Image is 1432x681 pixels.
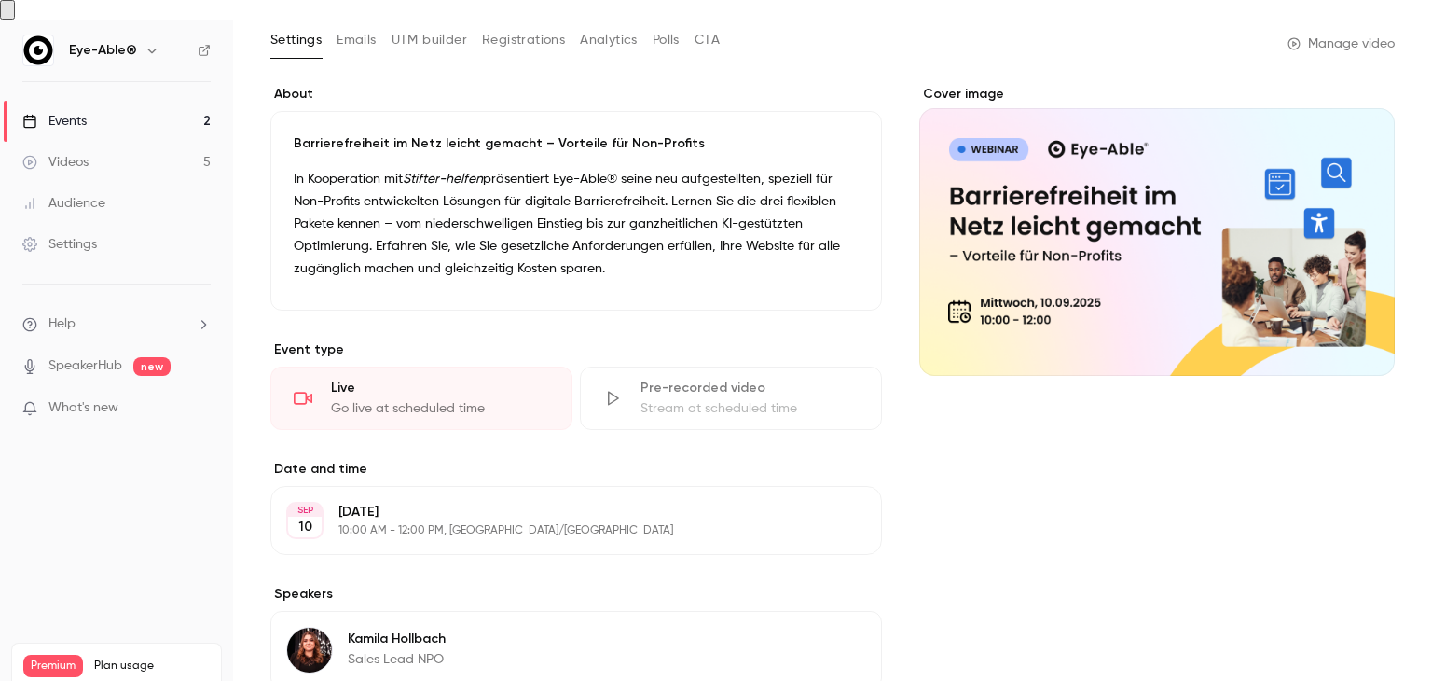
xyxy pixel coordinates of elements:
label: Cover image [919,85,1395,104]
div: Pre-recorded videoStream at scheduled time [580,367,882,430]
div: Settings [22,235,97,254]
button: CTA [695,25,720,55]
div: Stream at scheduled time [640,399,859,418]
img: Eye-Able® [23,35,53,65]
p: 10:00 AM - 12:00 PM, [GEOGRAPHIC_DATA]/[GEOGRAPHIC_DATA] [338,523,783,538]
span: Help [48,314,76,334]
span: Premium [23,655,83,677]
img: Kamila Hollbach [287,628,332,673]
section: Cover image [919,85,1395,376]
button: Settings [270,25,322,55]
span: What's new [48,398,118,418]
p: [DATE] [338,503,783,521]
div: Videos [22,153,89,172]
div: Go live at scheduled time [331,399,549,418]
p: Barrierefreiheit im Netz leicht gemacht – Vorteile für Non-Profits [294,134,859,153]
div: LiveGo live at scheduled time [270,367,572,430]
button: Analytics [580,25,638,55]
p: In Kooperation mit präsentiert Eye-Able® seine neu aufgestellten, speziell für Non-Profits entwic... [294,168,859,280]
p: 10 [298,518,312,536]
p: Event type [270,340,882,359]
button: Registrations [482,25,565,55]
a: SpeakerHub [48,356,122,376]
iframe: Noticeable Trigger [188,400,211,417]
h6: Eye-Able® [69,41,137,60]
div: Events [22,112,87,131]
label: Speakers [270,585,882,604]
button: UTM builder [392,25,467,55]
button: Emails [337,25,376,55]
label: About [270,85,882,104]
div: SEP [288,504,322,517]
p: Kamila Hollbach [348,630,446,648]
li: help-dropdown-opener [22,314,211,334]
div: Pre-recorded video [640,379,859,397]
div: Live [331,379,549,397]
p: Sales Lead NPO [348,650,446,669]
span: new [133,357,171,376]
button: Polls [653,25,680,55]
a: Manage video [1287,35,1395,53]
div: Audience [22,194,105,213]
span: Plan usage [94,659,210,674]
label: Date and time [270,460,882,479]
em: Stifter-helfen [403,173,483,186]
